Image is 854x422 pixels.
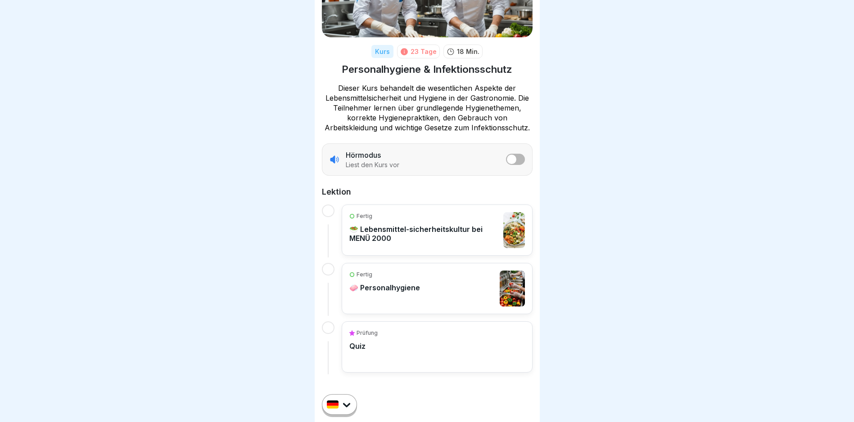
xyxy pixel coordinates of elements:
div: Kurs [371,45,393,58]
p: 🧼 Personalhygiene [349,283,420,292]
p: 🥗 Lebensmittel-sicherheitskultur bei MENÜ 2000 [349,225,499,243]
a: PrüfungQuiz [349,329,525,365]
h1: Personalhygiene & Infektionsschutz [342,63,512,76]
p: Hörmodus [346,150,381,160]
p: Liest den Kurs vor [346,161,399,169]
img: de.svg [327,400,339,409]
a: Fertig🥗 Lebensmittel-sicherheitskultur bei MENÜ 2000 [349,212,525,248]
img: vp4il40vvdtjw5bsz2lpno0y.png [500,271,525,307]
a: Fertig🧼 Personalhygiene [349,271,525,307]
div: 23 Tage [411,47,437,56]
button: listener mode [506,154,525,165]
p: 18 Min. [457,47,479,56]
p: Quiz [349,342,378,351]
p: Dieser Kurs behandelt die wesentlichen Aspekte der Lebensmittelsicherheit und Hygiene in der Gast... [322,83,533,133]
h2: Lektion [322,187,533,197]
p: Fertig [357,271,372,279]
p: Prüfung [357,329,378,337]
img: sj6hqbdwj0c97548xsftm7s7.png [503,212,524,248]
p: Fertig [357,212,372,220]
